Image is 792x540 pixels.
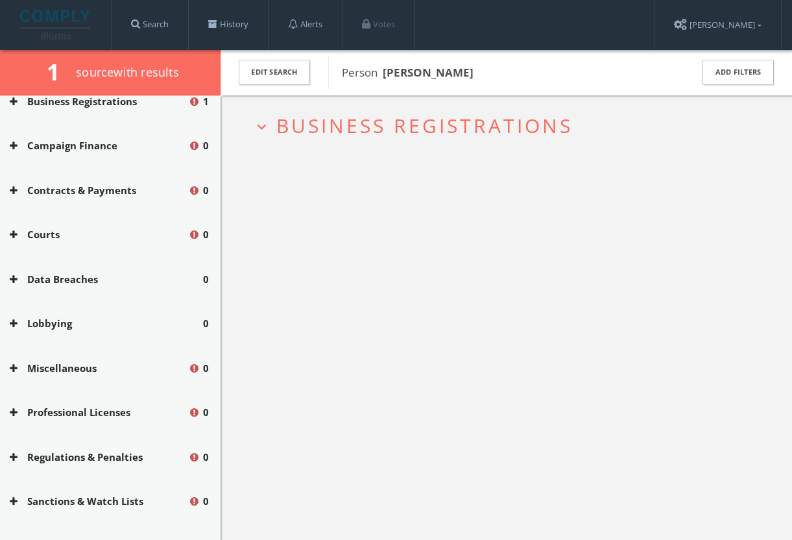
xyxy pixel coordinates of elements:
[76,64,179,80] span: source with results
[10,494,188,509] button: Sanctions & Watch Lists
[47,56,71,87] span: 1
[10,450,188,465] button: Regulations & Penalties
[10,138,188,153] button: Campaign Finance
[253,115,769,136] button: expand_moreBusiness Registrations
[342,65,474,80] span: Person
[383,65,474,80] b: [PERSON_NAME]
[276,112,573,139] span: Business Registrations
[203,94,209,109] span: 1
[203,227,209,242] span: 0
[203,405,209,420] span: 0
[10,272,203,287] button: Data Breaches
[203,494,209,509] span: 0
[10,94,188,109] button: Business Registrations
[203,272,209,287] span: 0
[10,405,188,420] button: Professional Licenses
[10,361,188,376] button: Miscellaneous
[203,183,209,198] span: 0
[10,183,188,198] button: Contracts & Payments
[253,118,270,136] i: expand_more
[203,138,209,153] span: 0
[702,60,774,85] button: Add Filters
[239,60,310,85] button: Edit Search
[10,227,188,242] button: Courts
[203,361,209,376] span: 0
[10,316,203,331] button: Lobbying
[20,10,93,40] img: illumis
[203,450,209,465] span: 0
[203,316,209,331] span: 0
